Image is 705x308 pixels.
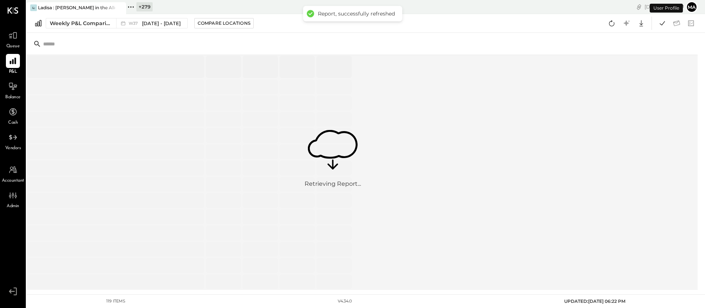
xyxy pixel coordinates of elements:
[0,105,25,126] a: Cash
[686,1,698,13] button: Ma
[5,145,21,152] span: Vendors
[650,4,683,13] div: User Profile
[46,18,188,28] button: Weekly P&L Comparison W37[DATE] - [DATE]
[318,10,395,17] div: Report, successfully refreshed
[635,3,643,11] div: copy link
[0,79,25,101] a: Balance
[645,3,684,10] div: [DATE]
[142,20,181,27] span: [DATE] - [DATE]
[0,54,25,75] a: P&L
[9,69,17,75] span: P&L
[564,298,625,304] span: UPDATED: [DATE] 06:22 PM
[106,298,125,304] div: 119 items
[2,178,24,184] span: Accountant
[7,203,19,210] span: Admin
[338,298,352,304] div: v 4.34.0
[6,43,20,50] span: Queue
[38,4,115,11] div: Ladisa : [PERSON_NAME] in the Alley
[129,21,140,25] span: W37
[194,18,254,28] button: Compare Locations
[5,94,21,101] span: Balance
[198,20,250,26] div: Compare Locations
[0,130,25,152] a: Vendors
[305,180,361,188] div: Retrieving Report...
[8,120,18,126] span: Cash
[50,20,112,27] div: Weekly P&L Comparison
[0,28,25,50] a: Queue
[136,2,153,11] div: + 279
[30,4,37,11] div: L:
[0,188,25,210] a: Admin
[0,163,25,184] a: Accountant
